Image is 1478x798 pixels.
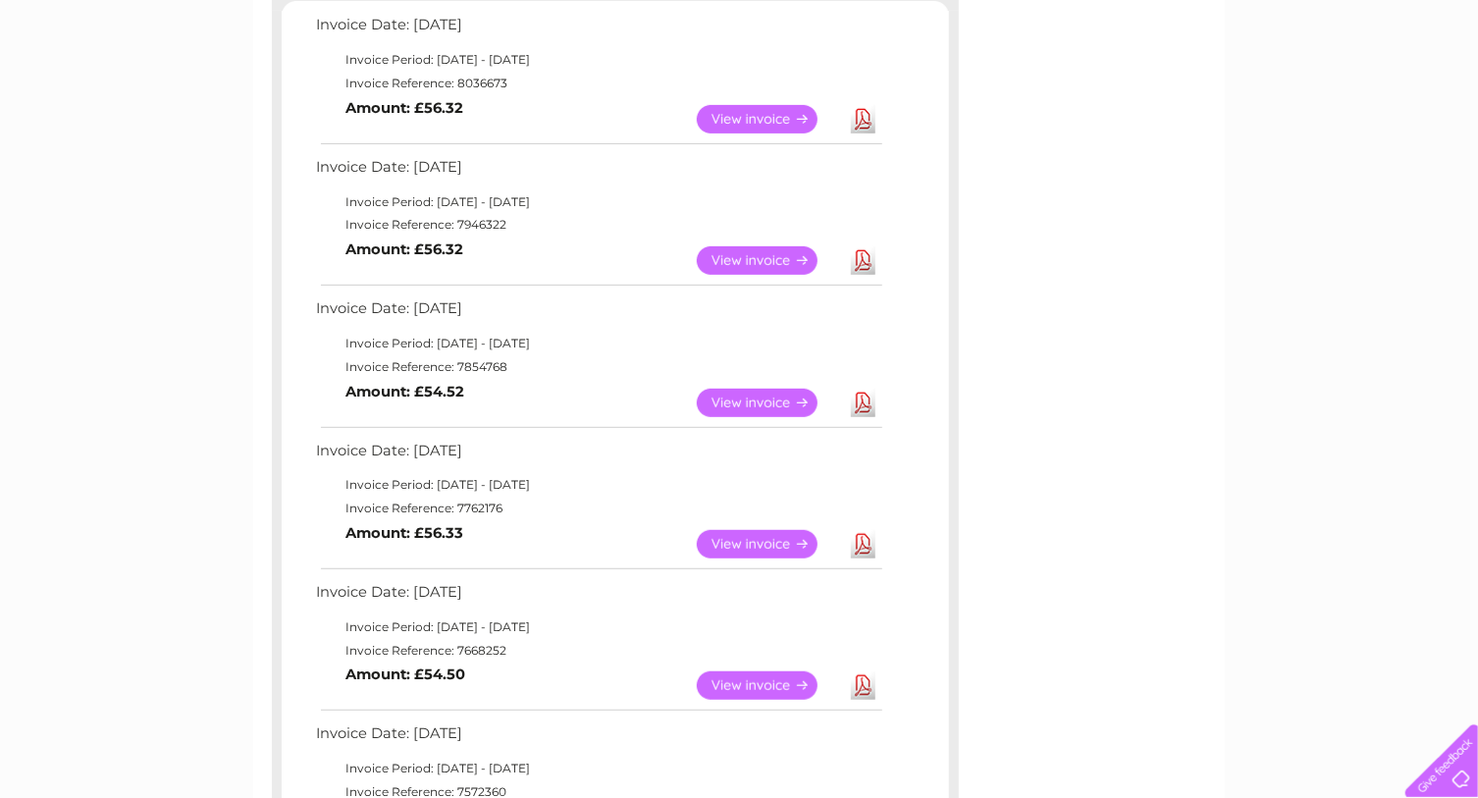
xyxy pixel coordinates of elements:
a: View [697,246,841,275]
a: Download [851,105,875,133]
a: View [697,389,841,417]
td: Invoice Period: [DATE] - [DATE] [311,190,885,214]
a: Download [851,671,875,700]
a: Energy [1182,83,1225,98]
td: Invoice Period: [DATE] - [DATE] [311,473,885,497]
td: Invoice Reference: 7762176 [311,497,885,520]
img: logo.png [52,51,152,111]
td: Invoice Period: [DATE] - [DATE] [311,615,885,639]
a: Download [851,246,875,275]
td: Invoice Reference: 7668252 [311,639,885,663]
td: Invoice Reference: 8036673 [311,72,885,95]
td: Invoice Date: [DATE] [311,154,885,190]
td: Invoice Reference: 7854768 [311,355,885,379]
td: Invoice Date: [DATE] [311,438,885,474]
a: 0333 014 3131 [1108,10,1243,34]
b: Amount: £56.33 [345,524,463,542]
a: View [697,530,841,559]
a: Water [1133,83,1170,98]
a: View [697,671,841,700]
a: View [697,105,841,133]
a: Contact [1347,83,1396,98]
a: Download [851,389,875,417]
a: Blog [1307,83,1336,98]
b: Amount: £56.32 [345,99,463,117]
a: Download [851,530,875,559]
td: Invoice Date: [DATE] [311,579,885,615]
td: Invoice Period: [DATE] - [DATE] [311,48,885,72]
td: Invoice Reference: 7946322 [311,213,885,237]
div: Clear Business is a trading name of Verastar Limited (registered in [GEOGRAPHIC_DATA] No. 3667643... [277,11,1204,95]
b: Amount: £54.52 [345,383,464,400]
b: Amount: £54.50 [345,665,465,683]
td: Invoice Date: [DATE] [311,295,885,332]
td: Invoice Date: [DATE] [311,12,885,48]
td: Invoice Date: [DATE] [311,720,885,757]
td: Invoice Period: [DATE] - [DATE] [311,757,885,780]
td: Invoice Period: [DATE] - [DATE] [311,332,885,355]
a: Log out [1413,83,1459,98]
b: Amount: £56.32 [345,240,463,258]
a: Telecoms [1237,83,1295,98]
